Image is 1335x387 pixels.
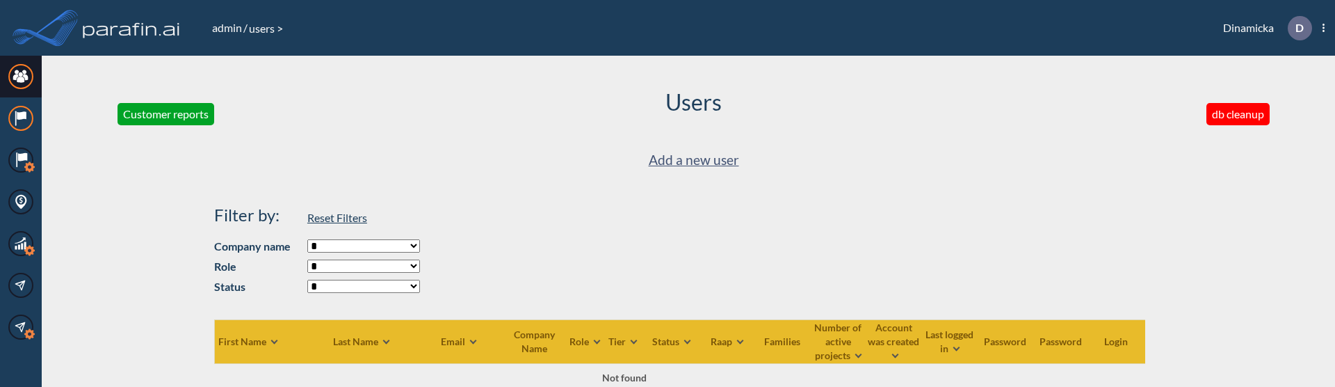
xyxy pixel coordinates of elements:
[867,319,923,363] th: Account was created
[214,238,300,255] strong: Company name
[649,149,739,172] a: Add a new user
[503,319,569,363] th: Company Name
[118,103,214,125] button: Customer reports
[645,319,700,363] th: Status
[923,319,978,363] th: Last logged in
[1202,16,1325,40] div: Dinamicka
[756,319,811,363] th: Families
[978,319,1034,363] th: Password
[80,14,183,42] img: logo
[211,21,243,34] a: admin
[214,205,300,226] h4: Filter by:
[569,319,603,363] th: Role
[1090,319,1145,363] th: Login
[416,319,503,363] th: Email
[248,22,284,35] span: users >
[307,211,367,224] span: Reset Filters
[700,319,756,363] th: Raap
[1206,103,1270,125] button: db cleanup
[811,319,867,363] th: Number of active projects
[665,89,722,116] h2: Users
[214,258,300,275] strong: Role
[214,278,300,295] strong: Status
[603,319,645,363] th: Tier
[332,319,416,363] th: Last Name
[1034,319,1090,363] th: Password
[1295,22,1304,34] p: D
[211,19,248,36] li: /
[214,319,332,363] th: First Name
